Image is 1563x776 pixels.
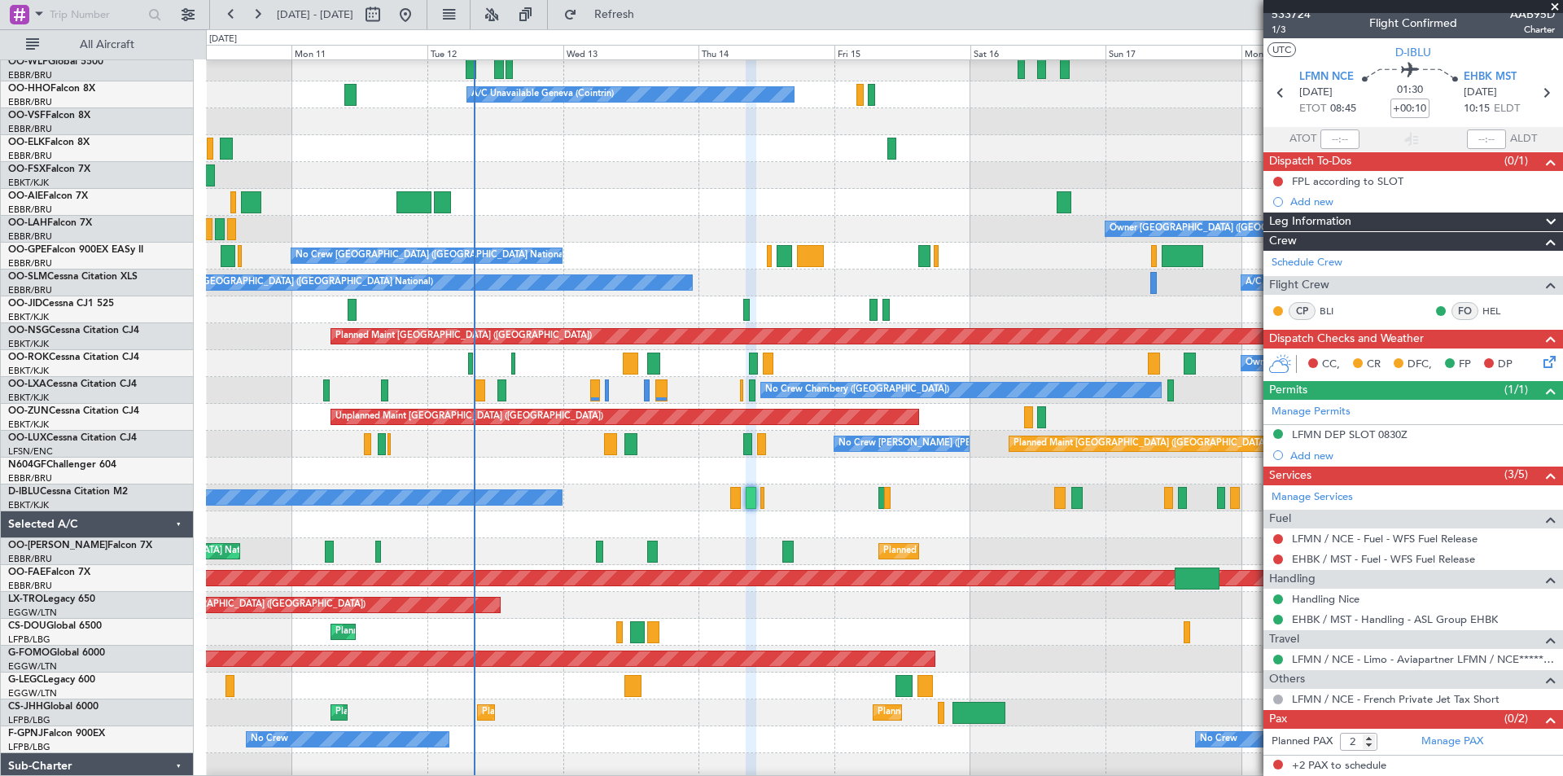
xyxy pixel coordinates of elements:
span: CS-DOU [8,621,46,631]
a: EBKT/KJK [8,311,49,323]
span: ATOT [1289,131,1316,147]
a: EHBK / MST - Handling - ASL Group EHBK [1292,612,1498,626]
div: Add new [1290,195,1555,208]
span: OO-AIE [8,191,43,201]
span: 08:45 [1330,101,1356,117]
a: CS-JHHGlobal 6000 [8,702,99,712]
span: OO-WLP [8,57,48,67]
label: Planned PAX [1272,734,1333,750]
div: Mon 18 [1241,45,1377,59]
span: (1/1) [1504,381,1528,398]
a: OO-FAEFalcon 7X [8,568,90,577]
span: Flight Crew [1269,276,1329,295]
span: OO-LUX [8,433,46,443]
div: FPL according to SLOT [1292,174,1403,188]
span: Permits [1269,381,1307,400]
span: OO-GPE [8,245,46,255]
span: Charter [1510,23,1555,37]
div: Planned Maint [GEOGRAPHIC_DATA] ([GEOGRAPHIC_DATA]) [482,700,738,725]
a: Manage PAX [1421,734,1483,750]
a: LX-TROLegacy 650 [8,594,95,604]
span: FP [1459,357,1471,373]
div: Sat 16 [970,45,1106,59]
div: Sun 10 [156,45,292,59]
a: D-IBLUCessna Citation M2 [8,487,128,497]
a: EBBR/BRU [8,580,52,592]
span: OO-JID [8,299,42,309]
div: Flight Confirmed [1369,15,1457,32]
a: LFMN / NCE - French Private Jet Tax Short [1292,692,1500,706]
a: OO-SLMCessna Citation XLS [8,272,138,282]
div: No Crew Chambery ([GEOGRAPHIC_DATA]) [765,378,949,402]
a: EGGW/LTN [8,607,57,619]
a: EHBK / MST - Fuel - WFS Fuel Release [1292,552,1475,566]
span: N604GF [8,460,46,470]
div: Planned Maint [GEOGRAPHIC_DATA] ([GEOGRAPHIC_DATA] National) [883,539,1178,563]
a: G-LEGCLegacy 600 [8,675,95,685]
a: Manage Permits [1272,404,1351,420]
a: OO-AIEFalcon 7X [8,191,88,201]
a: EBBR/BRU [8,257,52,270]
a: OO-LAHFalcon 7X [8,218,92,228]
a: EBBR/BRU [8,230,52,243]
div: A/C Unavailable Geneva (Cointrin) [471,82,614,107]
a: OO-GPEFalcon 900EX EASy II [8,245,143,255]
a: OO-ROKCessna Citation CJ4 [8,353,139,362]
span: +2 PAX to schedule [1292,758,1386,774]
div: Planned Maint [GEOGRAPHIC_DATA] ([GEOGRAPHIC_DATA]) [335,620,592,644]
input: Trip Number [50,2,143,27]
div: Owner [GEOGRAPHIC_DATA]-[GEOGRAPHIC_DATA] [1246,351,1465,375]
a: OO-JIDCessna CJ1 525 [8,299,114,309]
span: OO-ELK [8,138,45,147]
span: DP [1498,357,1513,373]
span: OO-HHO [8,84,50,94]
a: EBKT/KJK [8,365,49,377]
a: EBKT/KJK [8,177,49,189]
span: OO-LXA [8,379,46,389]
a: LFSN/ENC [8,445,53,458]
a: EBBR/BRU [8,96,52,108]
a: EBKT/KJK [8,338,49,350]
span: LFMN NCE [1299,69,1354,85]
span: OO-LAH [8,218,47,228]
a: EBBR/BRU [8,69,52,81]
span: All Aircraft [42,39,172,50]
button: Refresh [556,2,654,28]
span: (3/5) [1504,466,1528,483]
span: Pax [1269,710,1287,729]
span: ETOT [1299,101,1326,117]
span: CR [1367,357,1381,373]
a: EBKT/KJK [8,392,49,404]
a: OO-[PERSON_NAME]Falcon 7X [8,541,152,550]
span: AAB95D [1510,6,1555,23]
a: EBBR/BRU [8,553,52,565]
div: Planned Maint [GEOGRAPHIC_DATA] ([GEOGRAPHIC_DATA]) [878,700,1134,725]
span: Services [1269,467,1311,485]
span: 01:30 [1397,82,1423,99]
div: CP [1289,302,1316,320]
a: LFMN / NCE - Fuel - WFS Fuel Release [1292,532,1478,546]
div: LFMN DEP SLOT 0830Z [1292,427,1408,441]
span: [DATE] - [DATE] [277,7,353,22]
span: EHBK MST [1464,69,1517,85]
span: (0/2) [1504,710,1528,727]
span: F-GPNJ [8,729,43,739]
span: Others [1269,670,1305,689]
a: OO-FSXFalcon 7X [8,164,90,174]
a: Handling Nice [1292,592,1359,606]
div: Planned Maint [GEOGRAPHIC_DATA] ([GEOGRAPHIC_DATA]) [335,324,592,349]
span: ELDT [1494,101,1520,117]
a: EBBR/BRU [8,472,52,484]
span: [DATE] [1299,85,1333,101]
a: CS-DOUGlobal 6500 [8,621,102,631]
div: Wed 13 [563,45,699,59]
input: --:-- [1320,129,1359,149]
a: OO-LXACessna Citation CJ4 [8,379,137,389]
div: Unplanned Maint [GEOGRAPHIC_DATA] ([GEOGRAPHIC_DATA]) [98,593,366,617]
a: EBKT/KJK [8,419,49,431]
span: D-IBLU [8,487,40,497]
span: Travel [1269,630,1299,649]
div: Sun 17 [1105,45,1241,59]
div: Add new [1290,449,1555,463]
span: OO-ROK [8,353,49,362]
